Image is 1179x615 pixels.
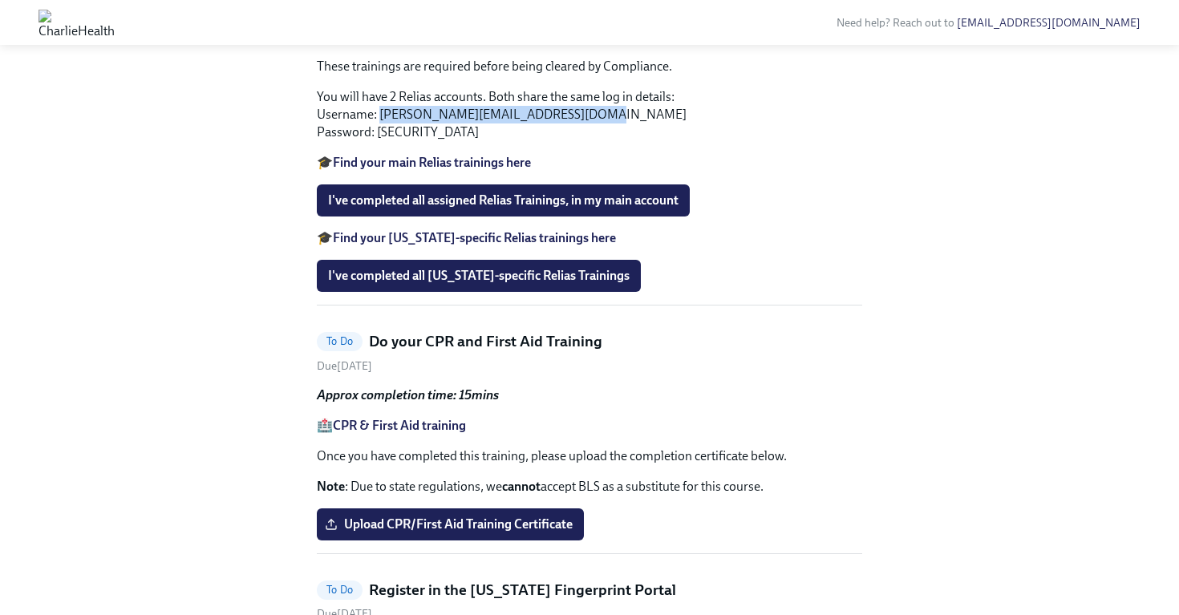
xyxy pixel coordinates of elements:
[317,58,862,75] p: These trainings are required before being cleared by Compliance.
[333,155,531,170] a: Find your main Relias trainings here
[317,508,584,540] label: Upload CPR/First Aid Training Certificate
[317,331,862,374] a: To DoDo your CPR and First Aid TrainingDue[DATE]
[317,387,499,403] strong: Approx completion time: 15mins
[369,580,676,601] h5: Register in the [US_STATE] Fingerprint Portal
[317,184,690,216] button: I've completed all assigned Relias Trainings, in my main account
[317,260,641,292] button: I've completed all [US_STATE]-specific Relias Trainings
[957,16,1141,30] a: [EMAIL_ADDRESS][DOMAIN_NAME]
[333,230,616,245] a: Find your [US_STATE]-specific Relias trainings here
[317,447,862,465] p: Once you have completed this training, please upload the completion certificate below.
[328,516,573,532] span: Upload CPR/First Aid Training Certificate
[328,268,630,284] span: I've completed all [US_STATE]-specific Relias Trainings
[317,335,363,347] span: To Do
[317,478,862,496] p: : Due to state regulations, we accept BLS as a substitute for this course.
[317,479,345,494] strong: Note
[328,192,679,208] span: I've completed all assigned Relias Trainings, in my main account
[369,331,602,352] h5: Do your CPR and First Aid Training
[38,10,115,35] img: CharlieHealth
[502,479,541,494] strong: cannot
[317,417,862,435] p: 🏥
[317,359,372,373] span: Friday, September 5th 2025, 10:00 am
[317,229,862,247] p: 🎓
[317,584,363,596] span: To Do
[317,88,862,141] p: You will have 2 Relias accounts. Both share the same log in details: Username: [PERSON_NAME][EMAI...
[317,154,862,172] p: 🎓
[333,418,466,433] a: CPR & First Aid training
[837,16,1141,30] span: Need help? Reach out to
